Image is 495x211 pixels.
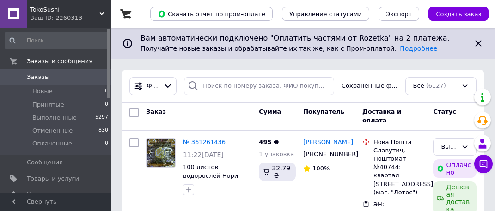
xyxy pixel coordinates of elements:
[183,151,224,158] span: 11:22[DATE]
[342,82,398,90] span: Сохраненные фильтры:
[27,57,92,66] span: Заказы и сообщения
[441,142,458,152] div: Выполнен
[433,159,477,178] div: Оплачено
[32,87,53,96] span: Новые
[105,139,108,148] span: 0
[98,127,108,135] span: 830
[413,82,424,90] span: Все
[105,87,108,96] span: 0
[312,165,330,172] span: 100%
[474,155,493,173] button: Чат с покупателем
[433,109,456,115] span: Статус
[141,33,465,44] span: Вам автоматически подключено "Оплатить частями от Rozetka" на 2 платежа.
[105,101,108,109] span: 0
[27,73,49,81] span: Заказы
[183,139,226,145] a: № 361261436
[32,101,64,109] span: Принятые
[150,7,273,21] button: Скачать отчет по пром-оплате
[282,7,369,21] button: Управление статусами
[30,6,99,14] span: TokoSushi
[289,11,362,18] span: Управление статусами
[141,45,437,52] span: Получайте новые заказы и обрабатывайте их так же, как с Пром-оплатой.
[259,139,279,145] span: 495 ₴
[303,109,344,115] span: Покупатель
[147,139,175,167] img: Фото товару
[147,82,159,90] span: Фильтры
[428,7,489,21] button: Создать заказ
[259,163,296,181] div: 32.79 ₴
[30,14,111,22] div: Ваш ID: 2260313
[158,10,265,18] span: Скачать отчет по пром-оплате
[386,11,412,18] span: Экспорт
[95,114,108,122] span: 5297
[400,45,437,52] a: Подробнее
[5,32,109,49] input: Поиск
[426,82,446,89] span: (6127)
[373,138,426,146] div: Нова Пошта
[27,175,79,183] span: Товары и услуги
[146,138,176,168] a: Фото товару
[32,139,72,148] span: Оплаченные
[419,10,489,17] a: Создать заказ
[259,109,281,115] span: Сумма
[373,146,426,197] div: Славутич, Поштомат №40744: квартал [STREET_ADDRESS] (маг. "Лотос")
[362,109,401,124] span: Доставка и оплата
[27,158,63,167] span: Сообщения
[303,138,353,147] a: [PERSON_NAME]
[32,127,73,135] span: Отмененные
[259,151,294,157] span: 1 упаковка
[32,114,77,122] span: Выполненные
[301,148,349,160] div: [PHONE_NUMBER]
[146,109,166,115] span: Заказ
[436,11,481,18] span: Создать заказ
[184,77,334,95] input: Поиск по номеру заказа, ФИО покупателя, номеру телефона, Email, номеру накладной
[183,163,247,187] a: 100 листов водорослей Нори Голд для суши 100л
[27,190,69,199] span: Уведомления
[379,7,419,21] button: Экспорт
